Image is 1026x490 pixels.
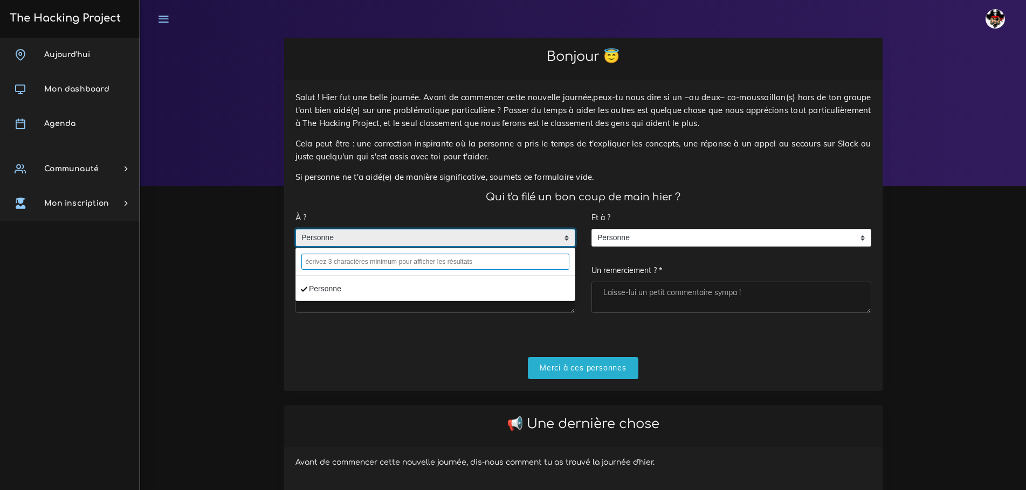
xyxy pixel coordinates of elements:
[295,137,871,163] p: Cela peut être : une correction inspirante où la personne a pris le temps de t'expliquer les conc...
[528,357,638,379] input: Merci à ces personnes
[296,229,559,247] span: Personne
[44,51,90,59] span: Aujourd'hui
[295,191,871,203] h4: Qui t'a filé un bon coup de main hier ?
[591,260,662,282] label: Un remerciement ? *
[44,199,109,207] span: Mon inscription
[592,229,855,247] span: Personne
[44,85,109,93] span: Mon dashboard
[44,165,99,173] span: Communauté
[986,9,1005,29] img: avatar
[296,280,575,297] li: Personne
[295,171,871,184] p: Si personne ne t'a aidé(e) de manière significative, soumets ce formulaire vide.
[295,91,871,130] p: Salut ! Hier fut une belle journée. Avant de commencer cette nouvelle journée,peux-tu nous dire s...
[591,207,610,229] label: Et à ?
[295,49,871,65] h2: Bonjour 😇
[295,458,871,467] h6: Avant de commencer cette nouvelle journée, dis-nous comment tu as trouvé la journée d'hier.
[295,207,306,229] label: À ?
[6,12,121,24] h3: The Hacking Project
[295,416,871,432] h2: 📢 Une dernière chose
[44,120,75,128] span: Agenda
[301,254,569,270] input: écrivez 3 charactères minimum pour afficher les résultats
